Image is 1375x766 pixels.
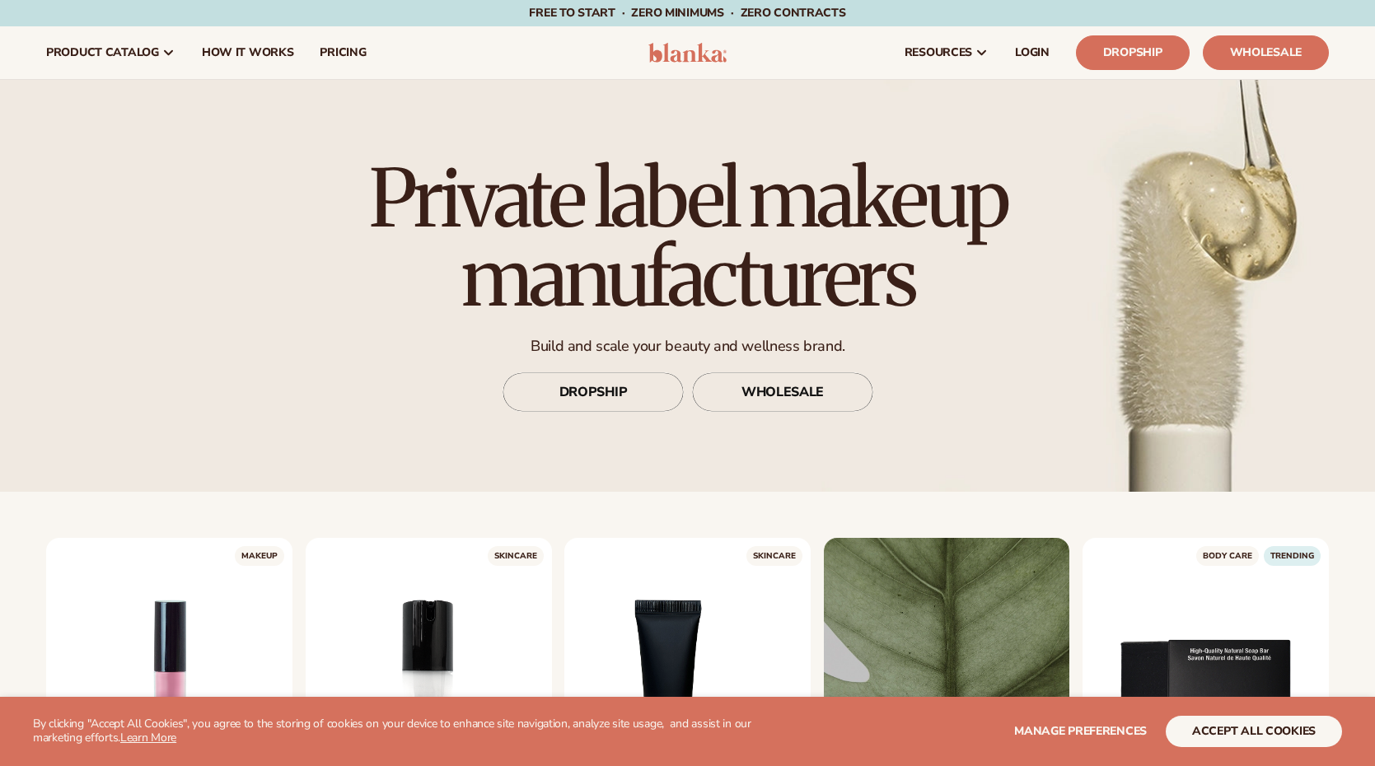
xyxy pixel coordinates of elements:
span: pricing [320,46,366,59]
a: DROPSHIP [503,372,684,412]
a: product catalog [33,26,189,79]
h1: Private label makeup manufacturers [321,159,1055,317]
span: resources [905,46,972,59]
span: LOGIN [1015,46,1050,59]
a: Wholesale [1203,35,1329,70]
a: LOGIN [1002,26,1063,79]
a: resources [891,26,1002,79]
span: How It Works [202,46,294,59]
span: Free to start · ZERO minimums · ZERO contracts [529,5,845,21]
a: pricing [306,26,379,79]
a: Learn More [120,730,176,745]
button: accept all cookies [1166,716,1342,747]
p: By clicking "Accept All Cookies", you agree to the storing of cookies on your device to enhance s... [33,717,799,745]
p: Build and scale your beauty and wellness brand. [321,337,1055,356]
button: Manage preferences [1014,716,1147,747]
a: WHOLESALE [692,372,873,412]
img: logo [648,43,727,63]
a: How It Works [189,26,307,79]
span: Manage preferences [1014,723,1147,739]
span: product catalog [46,46,159,59]
a: Dropship [1076,35,1190,70]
